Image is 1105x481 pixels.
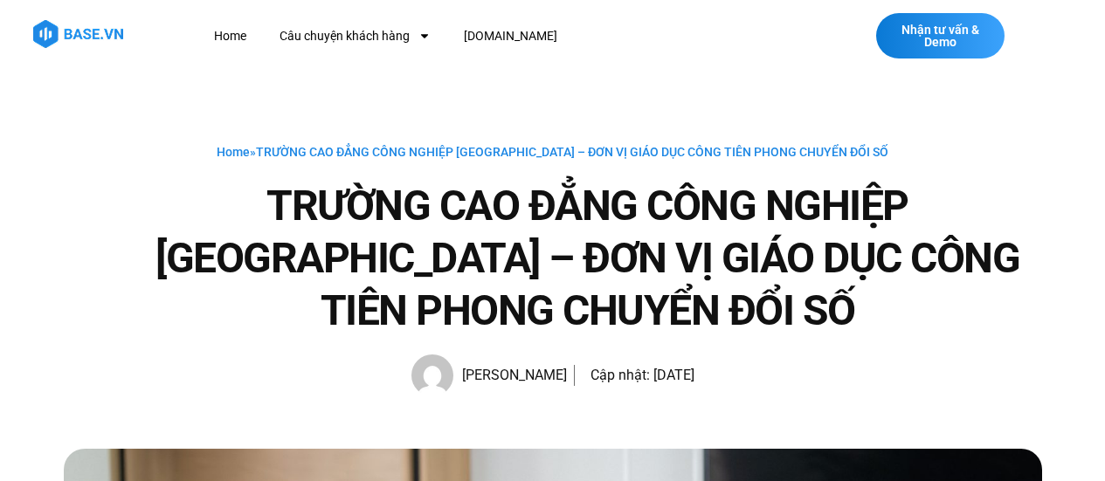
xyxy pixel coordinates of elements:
span: TRƯỜNG CAO ĐẲNG CÔNG NGHIỆP [GEOGRAPHIC_DATA] – ĐƠN VỊ GIÁO DỤC CÔNG TIÊN PHONG CHUYỂN ĐỔI SỐ [256,145,888,159]
span: [PERSON_NAME] [453,363,567,388]
h1: TRƯỜNG CAO ĐẲNG CÔNG NGHIỆP [GEOGRAPHIC_DATA] – ĐƠN VỊ GIÁO DỤC CÔNG TIÊN PHONG CHUYỂN ĐỔI SỐ [134,180,1042,337]
time: [DATE] [653,367,694,383]
span: Cập nhật: [590,367,650,383]
a: [DOMAIN_NAME] [451,20,570,52]
a: Câu chuyện khách hàng [266,20,444,52]
a: Picture of Hạnh Hoàng [PERSON_NAME] [411,354,567,396]
a: Nhận tư vấn & Demo [876,13,1005,58]
a: Home [201,20,259,52]
span: Nhận tư vấn & Demo [894,24,987,48]
a: Home [217,145,250,159]
img: Picture of Hạnh Hoàng [411,354,453,396]
nav: Menu [201,20,788,52]
span: » [217,145,888,159]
